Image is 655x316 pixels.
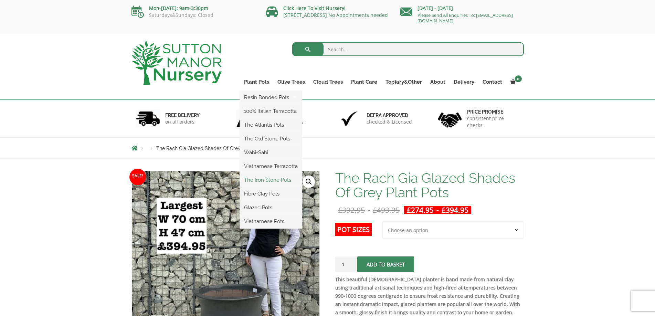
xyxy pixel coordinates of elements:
[335,206,402,214] del: -
[407,205,434,215] bdi: 274.95
[426,77,450,87] a: About
[337,110,361,127] img: 3.jpg
[240,161,302,171] a: Vietnamese Terracotta
[240,92,302,103] a: Resin Bonded Pots
[240,216,302,227] a: Vietnamese Pots
[478,77,506,87] a: Contact
[292,42,524,56] input: Search...
[467,109,519,115] h6: Price promise
[131,145,524,151] nav: Breadcrumbs
[236,110,261,127] img: 2.jpg
[442,205,446,215] span: £
[347,77,381,87] a: Plant Care
[407,205,411,215] span: £
[373,205,377,215] span: £
[506,77,524,87] a: 0
[240,147,302,158] a: Wabi-Sabi
[367,118,412,125] p: checked & Licensed
[338,205,342,215] span: £
[156,146,265,151] span: The Rach Gia Glazed Shades Of Grey Plant Pots
[438,108,462,129] img: 4.jpg
[136,110,160,127] img: 1.jpg
[240,120,302,130] a: The Atlantis Pots
[335,256,356,272] input: Product quantity
[442,205,468,215] bdi: 394.95
[283,12,388,18] a: [STREET_ADDRESS] No Appointments needed
[240,202,302,213] a: Glazed Pots
[367,112,412,118] h6: Defra approved
[240,77,273,87] a: Plant Pots
[131,12,255,18] p: Saturdays&Sundays: Closed
[131,4,255,12] p: Mon-[DATE]: 9am-3:30pm
[240,134,302,144] a: The Old Stone Pots
[131,41,222,85] img: logo
[467,115,519,129] p: consistent price checks
[335,171,524,200] h1: The Rach Gia Glazed Shades Of Grey Plant Pots
[418,12,513,24] a: Please Send All Enquiries To: [EMAIL_ADDRESS][DOMAIN_NAME]
[240,106,302,116] a: 100% Italian Terracotta
[450,77,478,87] a: Delivery
[129,169,146,185] span: Sale!
[165,118,200,125] p: on all orders
[404,206,471,214] ins: -
[381,77,426,87] a: Topiary&Other
[309,77,347,87] a: Cloud Trees
[373,205,400,215] bdi: 493.95
[357,256,414,272] button: Add to basket
[165,112,200,118] h6: FREE DELIVERY
[283,5,346,11] a: Click Here To Visit Nursery!
[400,4,524,12] p: [DATE] - [DATE]
[273,77,309,87] a: Olive Trees
[240,189,302,199] a: Fibre Clay Pots
[303,176,315,188] a: View full-screen image gallery
[338,205,365,215] bdi: 392.95
[515,75,522,82] span: 0
[240,175,302,185] a: The Iron Stone Pots
[335,223,372,236] label: Pot Sizes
